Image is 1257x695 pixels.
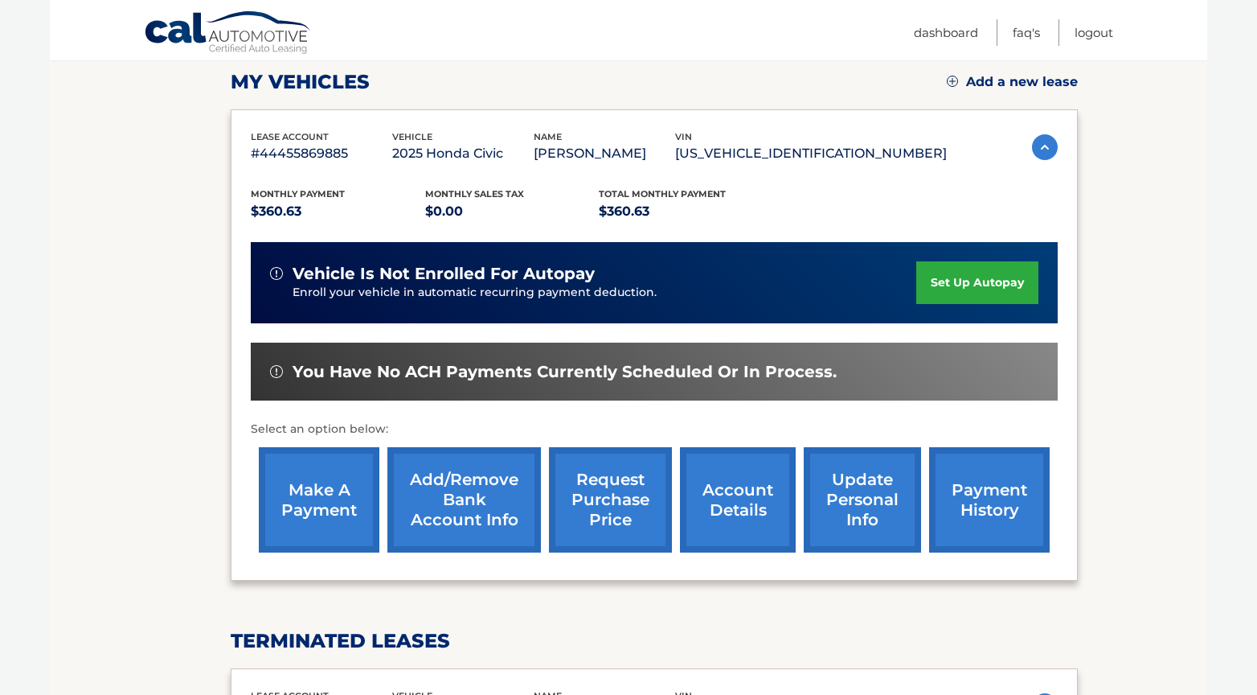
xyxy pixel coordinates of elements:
a: Add/Remove bank account info [387,447,541,553]
a: Add a new lease [947,74,1078,90]
span: You have no ACH payments currently scheduled or in process. [293,362,837,382]
a: Dashboard [914,19,978,46]
p: Select an option below: [251,420,1058,439]
a: Logout [1075,19,1113,46]
a: make a payment [259,447,379,553]
a: update personal info [804,447,921,553]
span: name [534,131,562,142]
h2: my vehicles [231,70,370,94]
img: alert-white.svg [270,365,283,378]
p: 2025 Honda Civic [392,142,534,165]
span: Monthly Payment [251,188,345,199]
p: $360.63 [599,200,773,223]
p: [PERSON_NAME] [534,142,675,165]
a: Cal Automotive [144,10,313,57]
p: $0.00 [425,200,600,223]
span: Total Monthly Payment [599,188,726,199]
p: $360.63 [251,200,425,223]
span: vehicle is not enrolled for autopay [293,264,595,284]
img: alert-white.svg [270,267,283,280]
p: #44455869885 [251,142,392,165]
img: accordion-active.svg [1032,134,1058,160]
span: Monthly sales Tax [425,188,524,199]
a: payment history [929,447,1050,553]
h2: terminated leases [231,629,1078,653]
a: account details [680,447,796,553]
span: vehicle [392,131,432,142]
span: vin [675,131,692,142]
p: [US_VEHICLE_IDENTIFICATION_NUMBER] [675,142,947,165]
a: FAQ's [1013,19,1040,46]
p: Enroll your vehicle in automatic recurring payment deduction. [293,284,916,302]
img: add.svg [947,76,958,87]
a: set up autopay [916,261,1038,304]
span: lease account [251,131,329,142]
a: request purchase price [549,447,672,553]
